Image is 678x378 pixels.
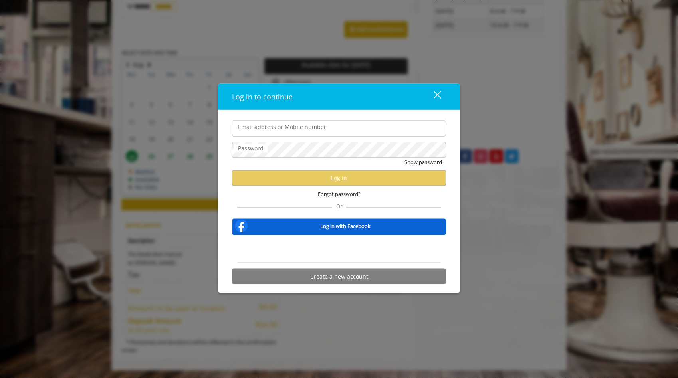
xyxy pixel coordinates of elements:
span: Log in to continue [232,91,293,101]
input: Password [232,142,446,158]
iframe: Sign in with Google Button [289,240,389,258]
b: Log in with Facebook [320,222,371,230]
button: Show password [404,158,442,166]
button: Log in [232,170,446,186]
span: Forgot password? [318,190,361,198]
div: close dialog [424,91,440,103]
label: Email address or Mobile number [234,122,330,131]
button: close dialog [419,88,446,105]
img: facebook-logo [233,218,249,234]
label: Password [234,144,268,152]
span: Or [332,202,346,210]
button: Create a new account [232,269,446,284]
input: Email address or Mobile number [232,120,446,136]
